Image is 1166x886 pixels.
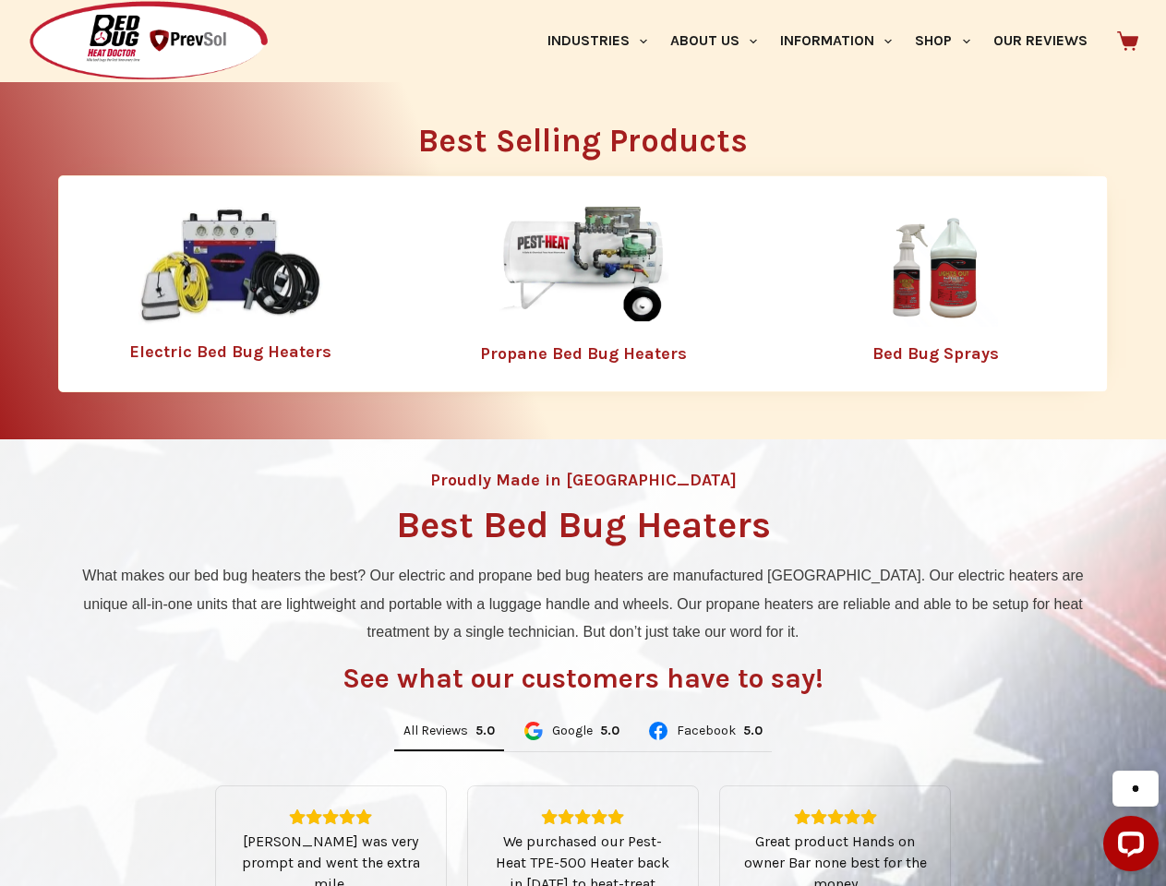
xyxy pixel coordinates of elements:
[403,724,468,737] span: All Reviews
[475,723,495,739] div: 5.0
[480,343,687,364] a: Propane Bed Bug Heaters
[743,723,763,739] div: 5.0
[600,723,619,739] div: Rating: 5.0 out of 5
[58,125,1108,157] h2: Best Selling Products
[490,808,676,825] div: Rating: 5.0 out of 5
[343,664,823,692] h3: See what our customers have to say!
[600,723,619,739] div: 5.0
[797,457,1166,886] iframe: LiveChat chat widget
[552,724,593,737] span: Google
[430,472,737,488] h4: Proudly Made in [GEOGRAPHIC_DATA]
[238,808,424,825] div: Rating: 5.0 out of 5
[872,343,999,364] a: Bed Bug Sprays
[677,724,736,737] span: Facebook
[129,341,331,362] a: Electric Bed Bug Heaters
[742,808,928,825] div: Rating: 5.0 out of 5
[475,723,495,739] div: Rating: 5.0 out of 5
[396,507,771,544] h1: Best Bed Bug Heaters
[67,562,1099,646] p: What makes our bed bug heaters the best? Our electric and propane bed bug heaters are manufacture...
[743,723,763,739] div: Rating: 5.0 out of 5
